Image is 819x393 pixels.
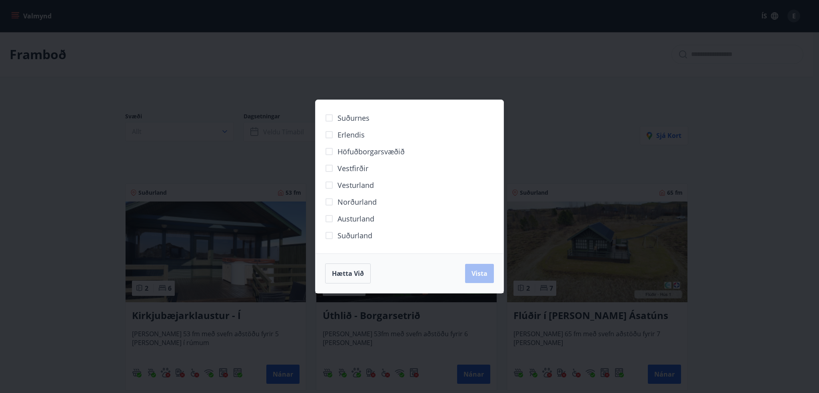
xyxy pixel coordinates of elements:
[325,263,371,283] button: Hætta við
[338,130,365,140] span: Erlendis
[338,213,374,224] span: Austurland
[338,113,370,123] span: Suðurnes
[332,269,364,278] span: Hætta við
[338,230,372,241] span: Suðurland
[338,163,368,174] span: Vestfirðir
[338,180,374,190] span: Vesturland
[338,197,377,207] span: Norðurland
[338,146,405,157] span: Höfuðborgarsvæðið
